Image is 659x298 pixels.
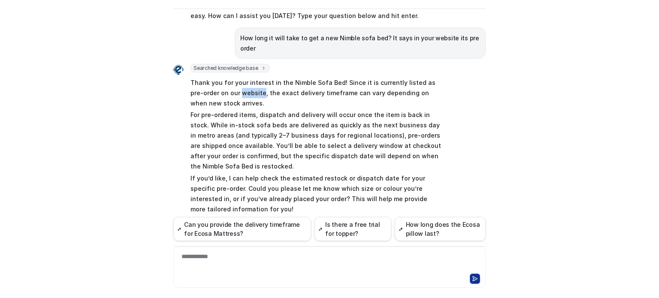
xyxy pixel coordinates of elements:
[190,64,270,72] span: Searched knowledge base
[314,217,391,241] button: Is there a free trial for topper?
[173,65,184,75] img: Widget
[395,217,486,241] button: How long does the Ecosa pillow last?
[190,78,441,108] p: Thank you for your interest in the Nimble Sofa Bed! Since it is currently listed as pre-order on ...
[240,33,480,54] p: How long it will take to get a new Nimble sofa bed? It says in your website its pre order
[190,173,441,214] p: If you’d like, I can help check the estimated restock or dispatch date for your specific pre-orde...
[190,110,441,172] p: For pre-ordered items, dispatch and delivery will occur once the item is back in stock. While in-...
[173,217,311,241] button: Can you provide the delivery timeframe for Ecosa Mattress?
